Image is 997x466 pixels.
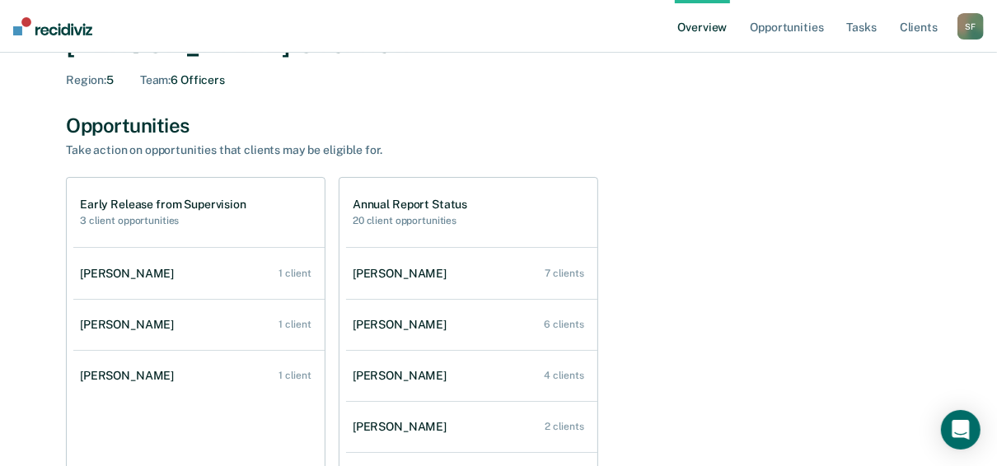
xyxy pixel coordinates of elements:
[73,250,325,297] a: [PERSON_NAME] 1 client
[66,143,643,157] div: Take action on opportunities that clients may be eligible for.
[73,301,325,348] a: [PERSON_NAME] 1 client
[279,268,311,279] div: 1 client
[140,73,225,87] div: 6 Officers
[66,73,106,86] span: Region :
[80,267,180,281] div: [PERSON_NAME]
[346,301,597,348] a: [PERSON_NAME] 6 clients
[66,114,931,137] div: Opportunities
[957,13,984,40] button: SF
[353,318,453,332] div: [PERSON_NAME]
[80,369,180,383] div: [PERSON_NAME]
[346,403,597,450] a: [PERSON_NAME] 2 clients
[353,198,467,212] h1: Annual Report Status
[545,421,584,432] div: 2 clients
[73,352,325,399] a: [PERSON_NAME] 1 client
[140,73,171,86] span: Team :
[353,369,453,383] div: [PERSON_NAME]
[346,352,597,399] a: [PERSON_NAME] 4 clients
[279,370,311,381] div: 1 client
[353,420,453,434] div: [PERSON_NAME]
[66,73,114,87] div: 5
[941,410,981,450] div: Open Intercom Messenger
[80,215,246,226] h2: 3 client opportunities
[279,319,311,330] div: 1 client
[544,319,584,330] div: 6 clients
[544,370,584,381] div: 4 clients
[545,268,584,279] div: 7 clients
[353,215,467,226] h2: 20 client opportunities
[80,198,246,212] h1: Early Release from Supervision
[346,250,597,297] a: [PERSON_NAME] 7 clients
[353,267,453,281] div: [PERSON_NAME]
[80,318,180,332] div: [PERSON_NAME]
[13,17,92,35] img: Recidiviz
[957,13,984,40] div: S F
